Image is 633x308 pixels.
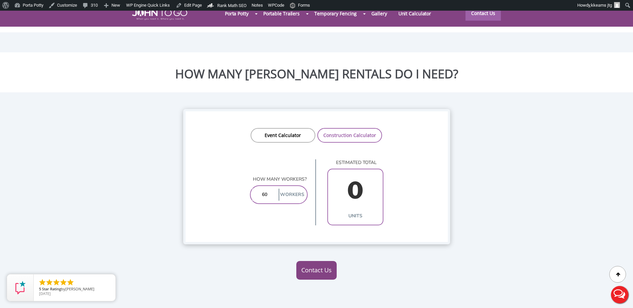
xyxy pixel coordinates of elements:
p: estimated total [327,159,383,166]
h2: HOW MANY [PERSON_NAME] RENTALS DO I NEED? [5,67,628,81]
li:  [66,278,74,286]
button: Live Chat [606,281,633,308]
a: Porta Potty [219,6,254,21]
span: by [39,287,110,292]
input: 0 [252,189,277,201]
li:  [45,278,53,286]
li:  [59,278,67,286]
span: Star Rating [42,286,61,291]
span: 5 [39,286,41,291]
img: JOHN to go [132,9,187,20]
label: units [330,210,381,222]
input: 0 [330,172,381,210]
a: Event Calculator [251,128,315,143]
span: [DATE] [39,291,51,296]
span: kkearns jtg [591,3,612,8]
img: Review Rating [14,281,27,294]
a: Construction Calculator [317,128,382,143]
label: Workers [279,189,305,201]
span: [PERSON_NAME] [65,286,94,291]
a: Temporary Fencing [309,6,362,21]
a: Contact Us [296,261,337,280]
li:  [38,278,46,286]
a: Unit Calculator [393,6,437,21]
a: Gallery [366,6,392,21]
a: Contact Us [465,6,501,21]
span: Rank Math SEO [217,3,247,8]
a: Portable Trailers [258,6,305,21]
p: How many workers? [250,176,308,183]
li:  [52,278,60,286]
